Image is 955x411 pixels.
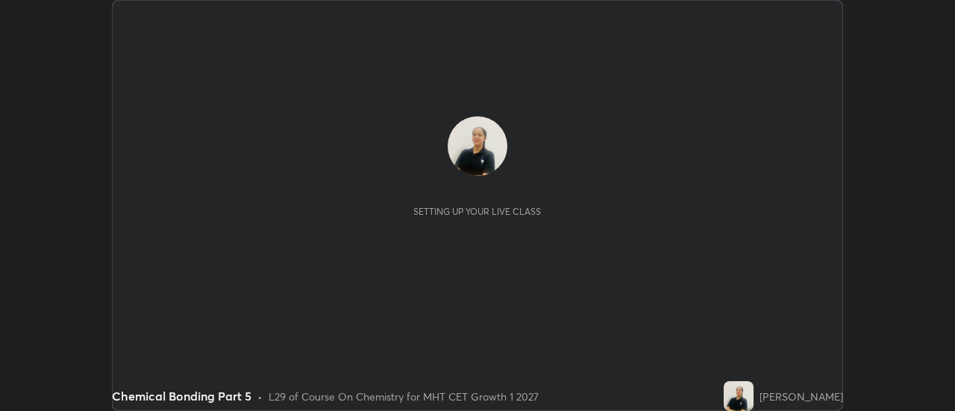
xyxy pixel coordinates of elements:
div: L29 of Course On Chemistry for MHT CET Growth 1 2027 [269,389,539,404]
div: Chemical Bonding Part 5 [112,387,251,405]
div: • [257,389,263,404]
img: 332d395ef1f14294aa6d42b3991fd35f.jpg [724,381,754,411]
img: 332d395ef1f14294aa6d42b3991fd35f.jpg [448,116,507,176]
div: Setting up your live class [413,206,541,217]
div: [PERSON_NAME] [760,389,843,404]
